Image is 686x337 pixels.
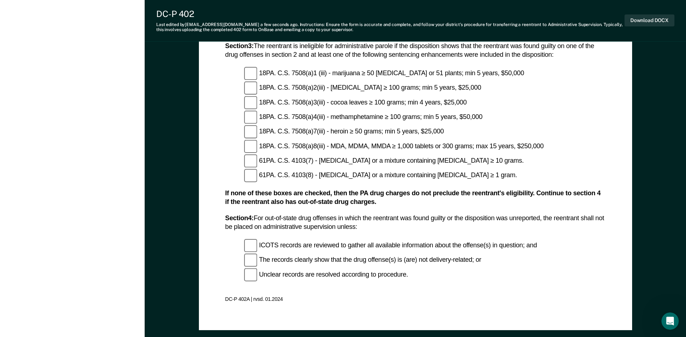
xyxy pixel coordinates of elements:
[244,154,606,167] div: 61PA. C.S. 4103(7) - [MEDICAL_DATA] or a mixture containing [MEDICAL_DATA] ≥ 10 grams.
[11,237,17,243] button: Upload attachment
[23,237,29,243] button: Emoji picker
[55,7,81,12] h1: Recidiviz
[127,3,140,16] div: Close
[244,239,606,252] div: ICOTS records are reviewed to gather all available information about the offense(s) in question; and
[260,22,298,27] span: a few seconds ago
[5,3,18,17] button: go back
[156,22,625,33] div: Last edited by [EMAIL_ADDRESS][DOMAIN_NAME] . Instructions: Ensure the form is accurate and compl...
[225,296,606,302] div: DC-P 402A | rvsd. 01.2024
[244,110,606,123] div: 18PA. C.S. 7508(a)4(iii) - methamphetamine ≥ 100 grams; min 5 years, $50,000
[156,9,625,19] div: DC-P 402
[244,253,606,266] div: The records clearly show that the drug offense(s) is (are) not delivery-related; or
[46,237,52,243] button: Start recording
[225,214,253,221] b: Section 4 :
[124,234,136,246] button: Send a message…
[225,214,606,231] div: For out-of-state drug offenses in which the reentrant was found guilty or the disposition was unr...
[244,67,606,80] div: 18PA. C.S. 7508(a)1 (iii) - marijuana ≥ 50 [MEDICAL_DATA] or 51 plants; min 5 years, $50,000
[244,140,606,153] div: 18PA. C.S. 7508(a)8(iii) - MDA, MDMA, MMDA ≥ 1,000 tablets or 300 grams; max 15 years, $250,000
[113,3,127,17] button: Home
[21,4,32,16] img: Profile image for Kim
[244,169,606,182] div: 61PA. C.S. 4103(8) - [MEDICAL_DATA] or a mixture containing [MEDICAL_DATA] ≥ 1 gram.
[225,42,253,50] b: Section 3 :
[625,14,674,26] button: Download DOCX
[41,4,52,16] div: Profile image for Krysty
[244,268,606,281] div: Unclear records are resolved according to procedure.
[244,81,606,94] div: 18PA. C.S. 7508(a)2(iii) - [MEDICAL_DATA] ≥ 100 grams; min 5 years, $25,000
[661,312,679,330] iframe: Intercom live chat
[244,125,606,138] div: 18PA. C.S. 7508(a)7(iii) - heroin ≥ 50 grams; min 5 years, $25,000
[31,4,42,16] img: Profile image for Rajan
[244,96,606,109] div: 18PA. C.S. 7508(a)3(iii) - cocoa leaves ≥ 100 grams; min 4 years, $25,000
[225,42,606,59] div: The reentrant is ineligible for administrative parole if the disposition shows that the reentrant...
[34,237,40,243] button: Gif picker
[225,189,606,206] div: If none of these boxes are checked, then the PA drug charges do not preclude the reentrant's elig...
[6,222,139,234] textarea: Message…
